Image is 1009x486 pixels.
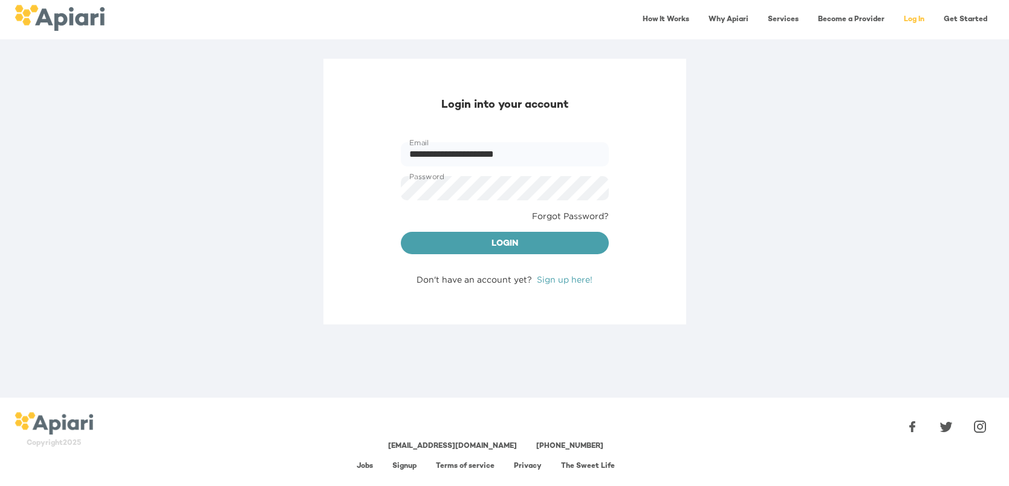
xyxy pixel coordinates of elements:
div: Copyright 2025 [15,438,93,448]
a: Terms of service [436,462,495,470]
a: Why Apiari [701,7,756,32]
a: Forgot Password? [532,210,609,222]
a: Privacy [514,462,542,470]
a: [EMAIL_ADDRESS][DOMAIN_NAME] [388,442,517,450]
span: Login [410,237,599,252]
div: [PHONE_NUMBER] [536,441,603,452]
button: Login [401,232,609,255]
div: Don't have an account yet? [401,274,609,286]
a: How It Works [635,7,696,32]
img: logo [15,412,93,435]
a: Signup [392,462,417,470]
a: Jobs [357,462,373,470]
a: The Sweet Life [561,462,615,470]
a: Log In [897,7,932,32]
a: Services [761,7,806,32]
img: logo [15,5,105,31]
a: Sign up here! [537,275,592,284]
a: Become a Provider [811,7,892,32]
a: Get Started [936,7,994,32]
div: Login into your account [401,97,609,113]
